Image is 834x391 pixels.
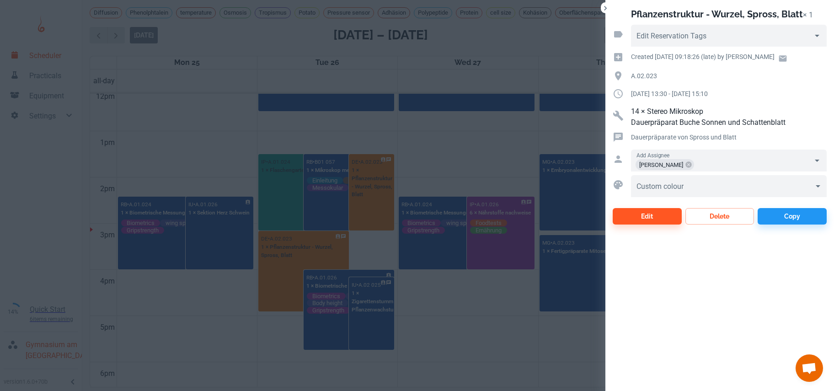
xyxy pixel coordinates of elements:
[758,208,827,225] button: Copy
[811,154,823,167] button: Open
[613,154,624,165] svg: Assigned to
[796,354,823,382] a: Chat öffnen
[631,9,803,20] h2: Pflanzenstruktur - Wurzel, Spross, Blatt
[631,52,775,62] p: Created [DATE] 09:18:26 (late) by [PERSON_NAME]
[631,175,827,197] div: ​
[613,29,624,40] svg: Reservation tags
[601,4,610,13] button: Close
[636,159,694,170] div: [PERSON_NAME]
[636,160,687,170] span: [PERSON_NAME]
[636,151,669,159] label: Add Assignee
[631,132,827,142] p: Dauerpräparate von Spross und Blatt
[631,106,827,117] p: 14 × Stereo Mikroskop
[775,50,791,67] a: Email user
[803,11,813,19] p: × 1
[631,117,827,128] p: Dauerpräparat Buche Sonnen und Schattenblatt
[613,70,624,81] svg: Location
[631,89,827,99] p: [DATE] 13:30 - [DATE] 15:10
[613,132,624,143] svg: Reservation comment
[613,208,682,225] button: Edit
[613,52,624,63] svg: Creation time
[613,110,624,121] svg: Resources
[685,208,754,225] button: Delete
[631,71,827,81] p: A.02.023
[613,179,624,190] svg: Custom colour
[811,29,823,42] button: Open
[613,88,624,99] svg: Duration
